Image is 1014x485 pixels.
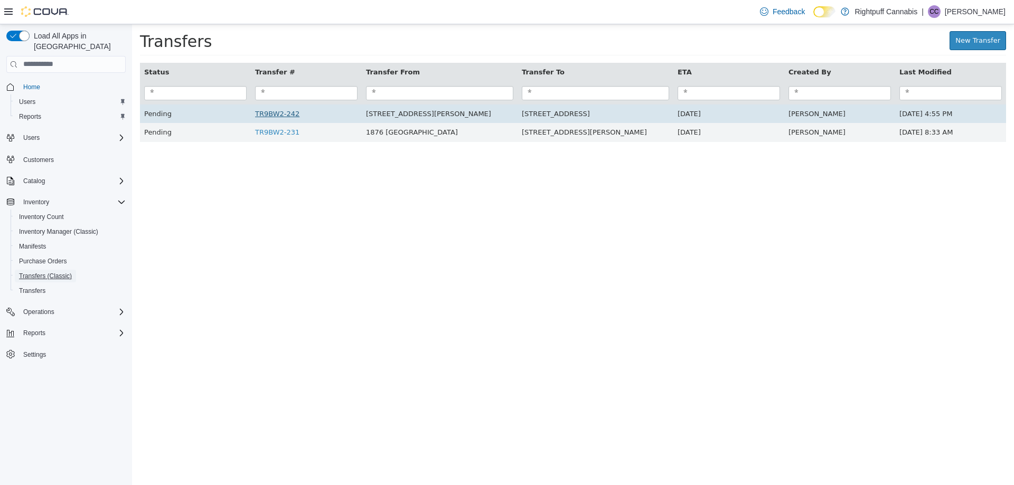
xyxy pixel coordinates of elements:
[818,7,874,26] a: New Transfer
[19,112,41,121] span: Reports
[2,195,130,210] button: Inventory
[928,5,941,18] div: Corey Casimir
[855,5,917,18] p: Rightpuff Cannabis
[11,94,130,109] button: Users
[23,308,54,316] span: Operations
[19,272,72,280] span: Transfers (Classic)
[30,31,126,52] span: Load All Apps in [GEOGRAPHIC_DATA]
[15,255,126,268] span: Purchase Orders
[390,43,435,53] button: Transfer To
[19,131,44,144] button: Users
[656,104,713,112] span: Sahil Jain
[11,239,130,254] button: Manifests
[541,80,652,99] td: [DATE]
[15,255,71,268] a: Purchase Orders
[19,327,50,339] button: Reports
[19,327,126,339] span: Reports
[15,96,40,108] a: Users
[11,109,130,124] button: Reports
[19,80,126,93] span: Home
[2,305,130,319] button: Operations
[19,227,98,236] span: Inventory Manager (Classic)
[773,6,805,17] span: Feedback
[23,329,45,337] span: Reports
[19,287,45,295] span: Transfers
[767,43,822,53] button: Last Modified
[2,326,130,340] button: Reports
[922,5,924,18] p: |
[656,43,701,53] button: Created By
[15,211,68,223] a: Inventory Count
[15,96,126,108] span: Users
[2,79,130,94] button: Home
[19,196,126,208] span: Inventory
[2,130,130,145] button: Users
[2,174,130,188] button: Catalog
[11,210,130,224] button: Inventory Count
[19,242,46,251] span: Manifests
[15,284,126,297] span: Transfers
[945,5,1006,18] p: [PERSON_NAME]
[15,110,126,123] span: Reports
[11,254,130,269] button: Purchase Orders
[15,240,50,253] a: Manifests
[123,85,167,93] a: TR9BW2-242
[19,153,126,166] span: Customers
[15,110,45,123] a: Reports
[123,43,165,53] button: Transfer #
[15,240,126,253] span: Manifests
[15,270,76,282] a: Transfers (Classic)
[2,347,130,362] button: Settings
[23,198,49,206] span: Inventory
[23,177,45,185] span: Catalog
[19,98,35,106] span: Users
[763,99,874,118] td: [DATE] 8:33 AM
[19,154,58,166] a: Customers
[19,348,126,361] span: Settings
[2,151,130,167] button: Customers
[19,175,126,187] span: Catalog
[19,306,126,318] span: Operations
[929,5,938,18] span: CC
[6,75,126,389] nav: Complex example
[23,350,46,359] span: Settings
[15,284,50,297] a: Transfers
[8,8,80,26] span: Transfers
[756,1,809,22] a: Feedback
[11,269,130,283] button: Transfers (Classic)
[19,131,126,144] span: Users
[19,306,59,318] button: Operations
[19,175,49,187] button: Catalog
[19,196,53,208] button: Inventory
[656,85,713,93] span: Corey Casimir
[546,43,562,53] button: ETA
[234,85,359,93] span: 919 Commissioners Rd E
[763,80,874,99] td: [DATE] 4:55 PM
[23,134,40,142] span: Users
[813,17,814,18] span: Dark Mode
[15,270,126,282] span: Transfers (Classic)
[11,224,130,239] button: Inventory Manager (Classic)
[19,348,50,361] a: Settings
[12,43,39,53] button: Status
[11,283,130,298] button: Transfers
[8,99,119,118] td: Pending
[15,211,126,223] span: Inventory Count
[19,257,67,265] span: Purchase Orders
[15,225,102,238] a: Inventory Manager (Classic)
[123,104,167,112] a: TR9BW2-231
[23,156,54,164] span: Customers
[390,85,458,93] span: 1070 Wellington Rd
[19,81,44,93] a: Home
[234,43,290,53] button: Transfer From
[8,80,119,99] td: Pending
[23,83,40,91] span: Home
[19,213,64,221] span: Inventory Count
[390,104,515,112] span: 919 Commissioners Rd E
[813,6,835,17] input: Dark Mode
[234,104,326,112] span: 1876 Oxford St W
[21,6,69,17] img: Cova
[15,225,126,238] span: Inventory Manager (Classic)
[541,99,652,118] td: [DATE]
